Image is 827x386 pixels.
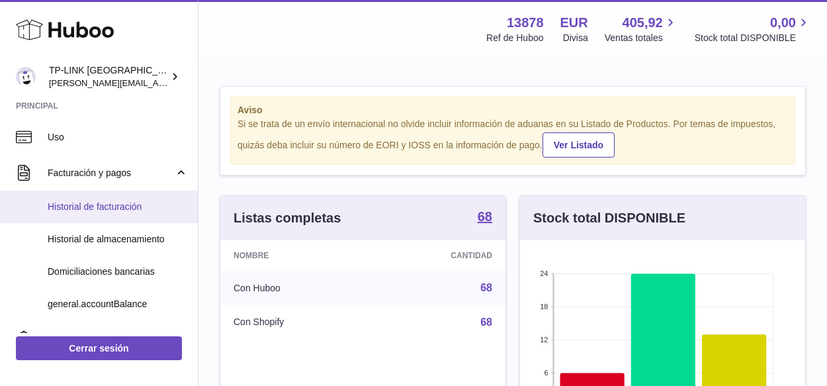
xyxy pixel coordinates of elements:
[48,233,188,246] span: Historial de almacenamiento
[480,282,492,293] a: 68
[220,240,372,271] th: Nombre
[544,369,548,377] text: 6
[220,305,372,340] td: Con Shopify
[49,77,265,88] span: [PERSON_NAME][EMAIL_ADDRESS][DOMAIN_NAME]
[623,14,663,32] span: 405,92
[507,14,544,32] strong: 13878
[16,67,36,87] img: celia.yan@tp-link.com
[605,32,678,44] span: Ventas totales
[543,132,615,158] a: Ver Listado
[48,332,188,344] span: Incidencias
[770,14,796,32] span: 0,00
[480,316,492,328] a: 68
[540,303,548,311] text: 18
[49,64,168,89] div: TP-LINK [GEOGRAPHIC_DATA], SOCIEDAD LIMITADA
[238,104,788,117] strong: Aviso
[234,209,341,227] h3: Listas completas
[695,32,811,44] span: Stock total DISPONIBLE
[605,14,678,44] a: 405,92 Ventas totales
[48,265,188,278] span: Domiciliaciones bancarias
[48,131,188,144] span: Uso
[48,167,174,179] span: Facturación y pagos
[48,201,188,213] span: Historial de facturación
[16,336,182,360] a: Cerrar sesión
[540,269,548,277] text: 24
[478,210,492,223] strong: 68
[48,298,188,311] span: general.accountBalance
[478,210,492,226] a: 68
[563,32,588,44] div: Divisa
[695,14,811,44] a: 0,00 Stock total DISPONIBLE
[372,240,505,271] th: Cantidad
[560,14,588,32] strong: EUR
[486,32,543,44] div: Ref de Huboo
[238,118,788,158] div: Si se trata de un envío internacional no olvide incluir información de aduanas en su Listado de P...
[540,336,548,344] text: 12
[220,271,372,305] td: Con Huboo
[533,209,685,227] h3: Stock total DISPONIBLE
